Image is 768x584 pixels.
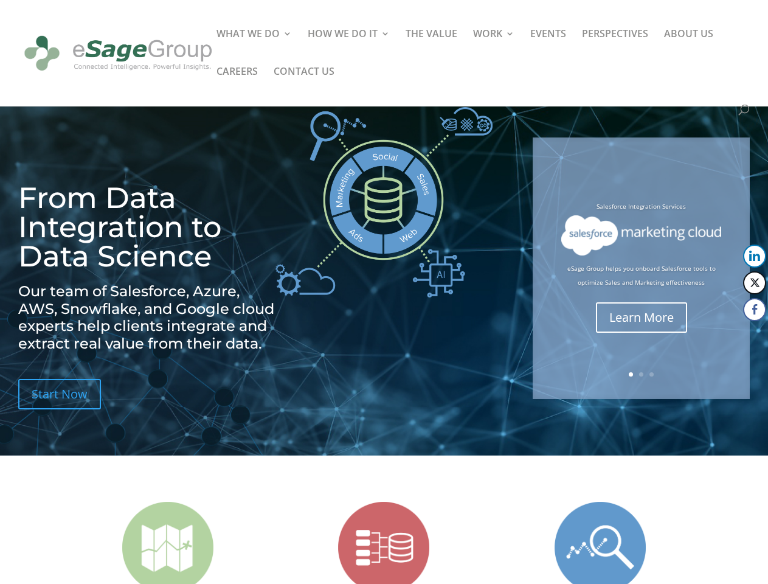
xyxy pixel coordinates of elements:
a: WHAT WE DO [216,29,292,67]
img: eSage Group [21,27,216,80]
h1: From Data Integration to Data Science [18,183,278,277]
a: HOW WE DO IT [308,29,390,67]
button: Twitter Share [743,271,766,294]
a: WORK [473,29,514,67]
button: LinkedIn Share [743,245,766,268]
p: eSage Group helps you onboard Salesforce tools to optimize Sales and Marketing effectiveness [561,262,722,291]
a: 1 [629,372,633,377]
button: Facebook Share [743,298,766,321]
a: CONTACT US [274,67,334,105]
a: CAREERS [216,67,258,105]
a: 2 [639,372,643,377]
a: EVENTS [530,29,566,67]
a: 3 [649,372,654,377]
a: Start Now [18,379,101,409]
a: THE VALUE [406,29,457,67]
a: ABOUT US [664,29,713,67]
a: Learn More [596,302,687,333]
a: Salesforce Integration Services [597,202,686,210]
a: PERSPECTIVES [582,29,648,67]
h2: Our team of Salesforce, Azure, AWS, Snowflake, and Google cloud experts help clients integrate an... [18,283,278,359]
